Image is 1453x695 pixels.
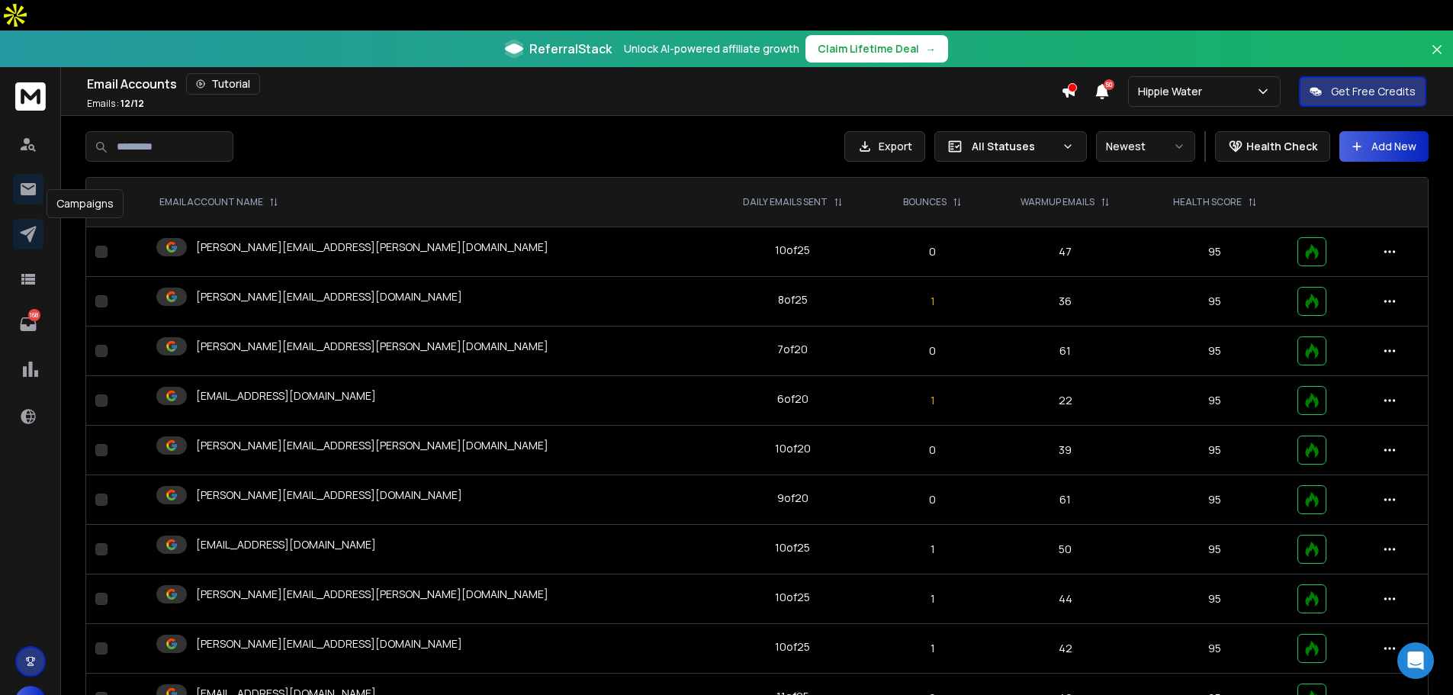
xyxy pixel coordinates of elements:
[529,40,612,58] span: ReferralStack
[886,492,979,507] p: 0
[805,35,948,63] button: Claim Lifetime Deal→
[775,590,810,605] div: 10 of 25
[196,289,462,304] p: [PERSON_NAME][EMAIL_ADDRESS][DOMAIN_NAME]
[775,540,810,555] div: 10 of 25
[777,391,808,407] div: 6 of 20
[196,487,462,503] p: [PERSON_NAME][EMAIL_ADDRESS][DOMAIN_NAME]
[1246,139,1317,154] p: Health Check
[47,189,124,218] div: Campaigns
[1397,642,1434,679] div: Open Intercom Messenger
[775,639,810,655] div: 10 of 25
[988,227,1142,277] td: 47
[1142,426,1288,475] td: 95
[1215,131,1330,162] button: Health Check
[1331,84,1416,99] p: Get Free Credits
[925,41,936,56] span: →
[1339,131,1429,162] button: Add New
[886,393,979,408] p: 1
[196,636,462,652] p: [PERSON_NAME][EMAIL_ADDRESS][DOMAIN_NAME]
[624,41,799,56] p: Unlock AI-powered affiliate growth
[988,624,1142,674] td: 42
[186,73,260,95] button: Tutorial
[988,426,1142,475] td: 39
[87,73,1061,95] div: Email Accounts
[1142,525,1288,574] td: 95
[886,343,979,359] p: 0
[988,277,1142,327] td: 36
[778,292,808,307] div: 8 of 25
[1142,227,1288,277] td: 95
[1427,40,1447,76] button: Close banner
[196,587,548,602] p: [PERSON_NAME][EMAIL_ADDRESS][PERSON_NAME][DOMAIN_NAME]
[196,438,548,453] p: [PERSON_NAME][EMAIL_ADDRESS][PERSON_NAME][DOMAIN_NAME]
[1142,327,1288,376] td: 95
[988,327,1142,376] td: 61
[903,196,947,208] p: BOUNCES
[886,542,979,557] p: 1
[886,294,979,309] p: 1
[13,309,43,339] a: 168
[1173,196,1242,208] p: HEALTH SCORE
[1104,79,1114,90] span: 50
[886,641,979,656] p: 1
[886,442,979,458] p: 0
[196,537,376,552] p: [EMAIL_ADDRESS][DOMAIN_NAME]
[988,574,1142,624] td: 44
[121,97,144,110] span: 12 / 12
[775,243,810,258] div: 10 of 25
[1021,196,1095,208] p: WARMUP EMAILS
[743,196,828,208] p: DAILY EMAILS SENT
[1142,475,1288,525] td: 95
[159,196,278,208] div: EMAIL ACCOUNT NAME
[196,339,548,354] p: [PERSON_NAME][EMAIL_ADDRESS][PERSON_NAME][DOMAIN_NAME]
[972,139,1056,154] p: All Statuses
[196,388,376,404] p: [EMAIL_ADDRESS][DOMAIN_NAME]
[886,244,979,259] p: 0
[775,441,811,456] div: 10 of 20
[1142,376,1288,426] td: 95
[1142,624,1288,674] td: 95
[196,240,548,255] p: [PERSON_NAME][EMAIL_ADDRESS][PERSON_NAME][DOMAIN_NAME]
[87,98,144,110] p: Emails :
[988,525,1142,574] td: 50
[1138,84,1208,99] p: Hippie Water
[988,475,1142,525] td: 61
[1299,76,1426,107] button: Get Free Credits
[777,342,808,357] div: 7 of 20
[1142,574,1288,624] td: 95
[1142,277,1288,327] td: 95
[1096,131,1195,162] button: Newest
[988,376,1142,426] td: 22
[28,309,40,321] p: 168
[844,131,925,162] button: Export
[886,591,979,607] p: 1
[777,491,808,506] div: 9 of 20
